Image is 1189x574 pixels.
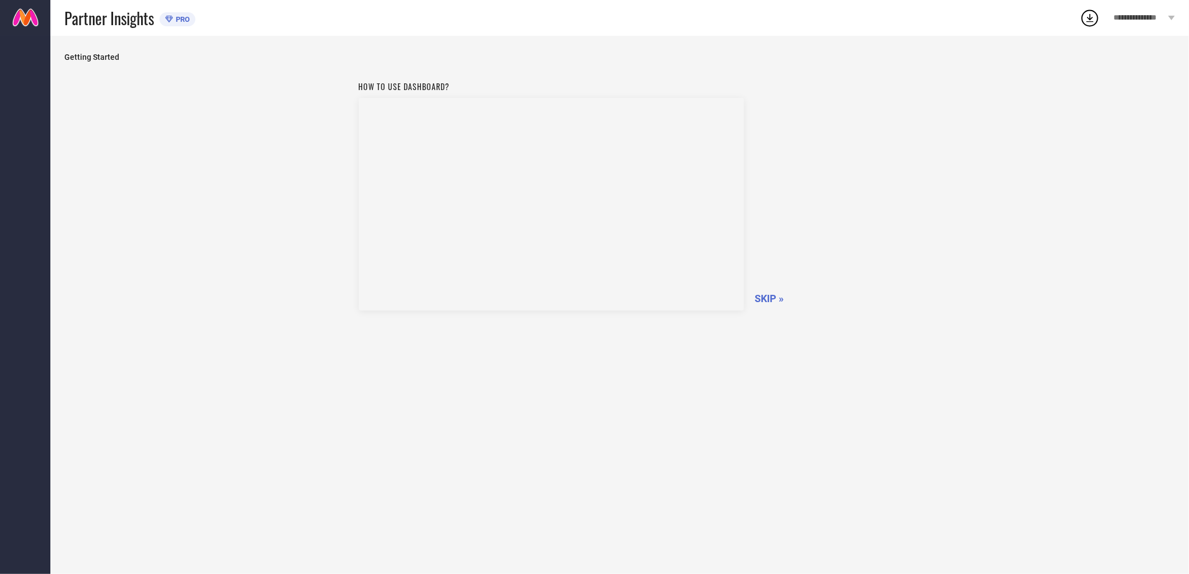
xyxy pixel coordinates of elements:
div: Open download list [1080,8,1100,28]
span: SKIP » [755,293,784,304]
iframe: Workspace Section [359,98,744,310]
h1: How to use dashboard? [359,81,744,92]
span: Partner Insights [64,7,154,30]
span: Getting Started [64,53,1175,62]
span: PRO [173,15,190,23]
